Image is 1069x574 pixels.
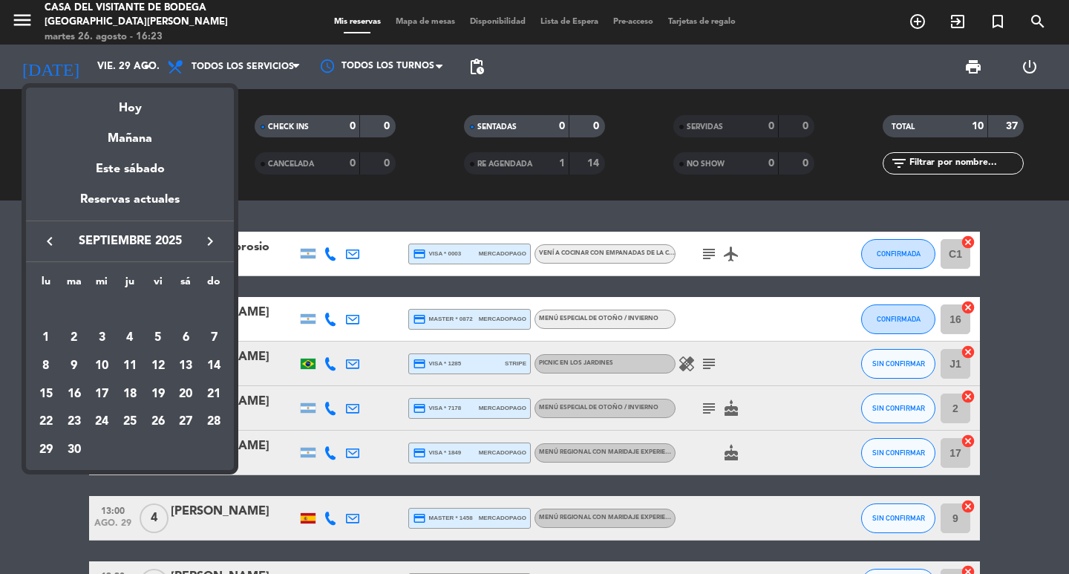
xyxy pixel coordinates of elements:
div: 3 [89,325,114,350]
div: 27 [173,410,198,435]
div: 11 [117,353,143,379]
td: 30 de septiembre de 2025 [60,436,88,464]
td: 20 de septiembre de 2025 [172,380,200,408]
span: septiembre 2025 [63,232,197,251]
div: 23 [62,410,87,435]
div: 10 [89,353,114,379]
div: 8 [33,353,59,379]
div: Reservas actuales [26,190,234,221]
td: 21 de septiembre de 2025 [200,380,228,408]
div: 2 [62,325,87,350]
td: 14 de septiembre de 2025 [200,352,228,380]
th: jueves [116,273,144,296]
td: 8 de septiembre de 2025 [32,352,60,380]
td: 24 de septiembre de 2025 [88,408,116,437]
td: 16 de septiembre de 2025 [60,380,88,408]
td: 11 de septiembre de 2025 [116,352,144,380]
div: 30 [62,437,87,463]
div: 5 [146,325,171,350]
td: 7 de septiembre de 2025 [200,324,228,353]
div: 18 [117,382,143,407]
td: 19 de septiembre de 2025 [144,380,172,408]
td: 23 de septiembre de 2025 [60,408,88,437]
div: 6 [173,325,198,350]
div: Hoy [26,88,234,118]
i: keyboard_arrow_right [201,232,219,250]
th: domingo [200,273,228,296]
div: 17 [89,382,114,407]
div: 13 [173,353,198,379]
div: 25 [117,410,143,435]
div: 20 [173,382,198,407]
div: 29 [33,437,59,463]
button: keyboard_arrow_right [197,232,223,251]
div: Este sábado [26,149,234,190]
div: 24 [89,410,114,435]
td: 28 de septiembre de 2025 [200,408,228,437]
td: 5 de septiembre de 2025 [144,324,172,353]
td: 4 de septiembre de 2025 [116,324,144,353]
div: 19 [146,382,171,407]
td: 15 de septiembre de 2025 [32,380,60,408]
td: SEP. [32,296,228,324]
td: 1 de septiembre de 2025 [32,324,60,353]
div: 4 [117,325,143,350]
td: 9 de septiembre de 2025 [60,352,88,380]
div: 12 [146,353,171,379]
div: 9 [62,353,87,379]
div: 22 [33,410,59,435]
td: 3 de septiembre de 2025 [88,324,116,353]
th: viernes [144,273,172,296]
div: 28 [201,410,226,435]
div: 15 [33,382,59,407]
td: 10 de septiembre de 2025 [88,352,116,380]
th: lunes [32,273,60,296]
td: 12 de septiembre de 2025 [144,352,172,380]
th: sábado [172,273,200,296]
div: Mañana [26,118,234,149]
div: 14 [201,353,226,379]
td: 22 de septiembre de 2025 [32,408,60,437]
td: 2 de septiembre de 2025 [60,324,88,353]
i: keyboard_arrow_left [41,232,59,250]
div: 7 [201,325,226,350]
button: keyboard_arrow_left [36,232,63,251]
div: 21 [201,382,226,407]
td: 29 de septiembre de 2025 [32,436,60,464]
td: 13 de septiembre de 2025 [172,352,200,380]
td: 17 de septiembre de 2025 [88,380,116,408]
th: martes [60,273,88,296]
div: 16 [62,382,87,407]
td: 26 de septiembre de 2025 [144,408,172,437]
td: 25 de septiembre de 2025 [116,408,144,437]
td: 6 de septiembre de 2025 [172,324,200,353]
th: miércoles [88,273,116,296]
div: 26 [146,410,171,435]
td: 18 de septiembre de 2025 [116,380,144,408]
div: 1 [33,325,59,350]
td: 27 de septiembre de 2025 [172,408,200,437]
